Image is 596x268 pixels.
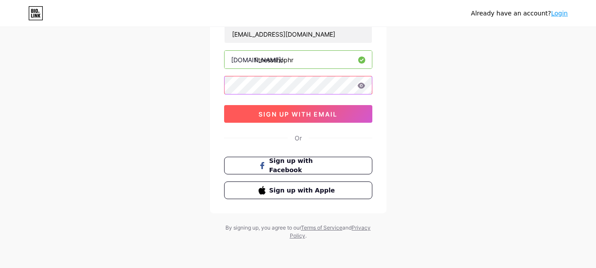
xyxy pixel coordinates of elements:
input: username [225,51,372,68]
span: Sign up with Facebook [269,156,337,175]
input: Email [225,25,372,43]
button: Sign up with Apple [224,181,372,199]
button: Sign up with Facebook [224,157,372,174]
div: Already have an account? [471,9,568,18]
span: Sign up with Apple [269,186,337,195]
button: sign up with email [224,105,372,123]
a: Terms of Service [301,224,342,231]
div: [DOMAIN_NAME]/ [231,55,283,64]
div: By signing up, you agree to our and . [223,224,373,240]
a: Login [551,10,568,17]
div: Or [295,133,302,143]
span: sign up with email [259,110,337,118]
